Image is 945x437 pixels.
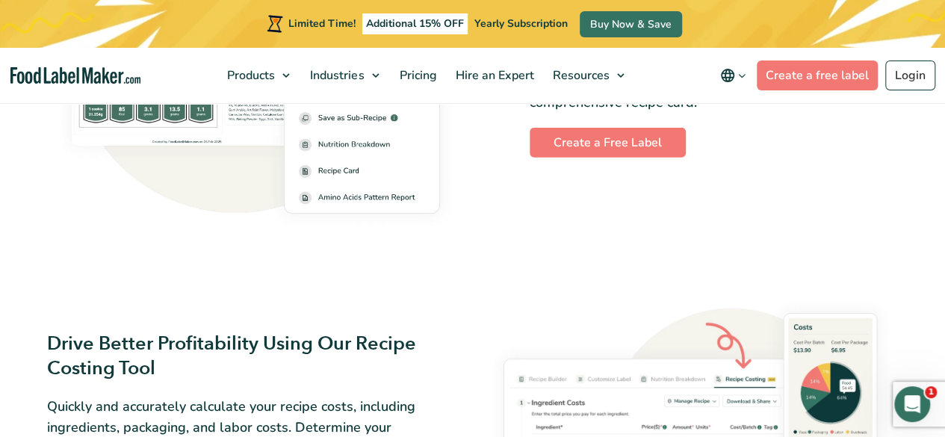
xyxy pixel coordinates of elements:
[450,67,535,84] span: Hire an Expert
[548,67,610,84] span: Resources
[757,61,878,90] a: Create a free label
[47,332,416,381] h3: Drive Better Profitability Using Our Recipe Costing Tool
[390,48,442,103] a: Pricing
[925,386,937,398] span: 1
[580,11,682,37] a: Buy Now & Save
[543,48,631,103] a: Resources
[288,16,356,31] span: Limited Time!
[894,386,930,422] iframe: Intercom live chat
[446,48,539,103] a: Hire an Expert
[362,13,468,34] span: Additional 15% OFF
[885,61,935,90] a: Login
[218,48,297,103] a: Products
[474,16,568,31] span: Yearly Subscription
[530,128,686,158] a: Create a Free Label
[223,67,276,84] span: Products
[301,48,386,103] a: Industries
[306,67,365,84] span: Industries
[394,67,438,84] span: Pricing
